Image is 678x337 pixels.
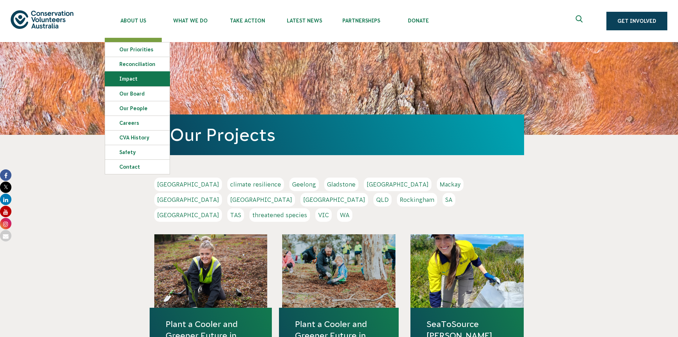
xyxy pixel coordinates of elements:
a: Impact [105,72,170,86]
a: climate resilience [227,178,284,191]
span: About Us [105,18,162,24]
a: [GEOGRAPHIC_DATA] [364,178,431,191]
img: logo.svg [11,10,73,29]
a: VIC [315,208,332,222]
a: [GEOGRAPHIC_DATA] [227,193,295,206]
span: Partnerships [333,18,390,24]
a: Our Priorities [105,42,170,57]
a: threatened species [249,208,310,222]
a: Safety [105,145,170,159]
span: Expand search box [576,15,585,27]
a: WA [337,208,352,222]
a: [GEOGRAPHIC_DATA] [154,193,222,206]
a: Careers [105,116,170,130]
a: Contact [105,160,170,174]
span: Latest News [276,18,333,24]
a: Our Board [105,87,170,101]
a: Reconciliation [105,57,170,71]
a: CVA history [105,131,170,145]
span: Take Action [219,18,276,24]
a: Geelong [289,178,319,191]
a: Our Projects [170,125,275,144]
a: [GEOGRAPHIC_DATA] [300,193,368,206]
a: SA [442,193,455,206]
a: [GEOGRAPHIC_DATA] [154,208,222,222]
a: QLD [373,193,392,206]
span: Donate [390,18,447,24]
a: Get Involved [606,12,667,30]
a: [GEOGRAPHIC_DATA] [154,178,222,191]
a: Gladstone [324,178,358,191]
span: What We Do [162,18,219,24]
button: Expand search box Close search box [571,12,589,30]
a: TAS [227,208,244,222]
a: Our People [105,101,170,116]
a: Mackay [437,178,464,191]
a: Rockingham [397,193,437,206]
